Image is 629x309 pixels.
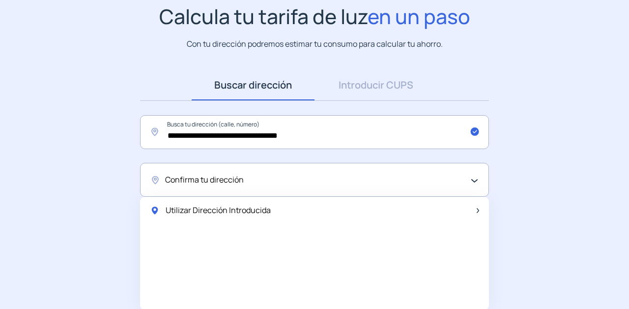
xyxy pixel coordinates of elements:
a: Buscar dirección [192,70,314,100]
img: location-pin-green.svg [150,206,160,216]
h1: Calcula tu tarifa de luz [159,4,470,29]
span: Utilizar Dirección Introducida [166,204,271,217]
img: arrow-next-item.svg [477,208,479,213]
a: Introducir CUPS [314,70,437,100]
span: en un paso [368,2,470,30]
p: Con tu dirección podremos estimar tu consumo para calcular tu ahorro. [187,38,443,50]
span: Confirma tu dirección [165,174,244,186]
